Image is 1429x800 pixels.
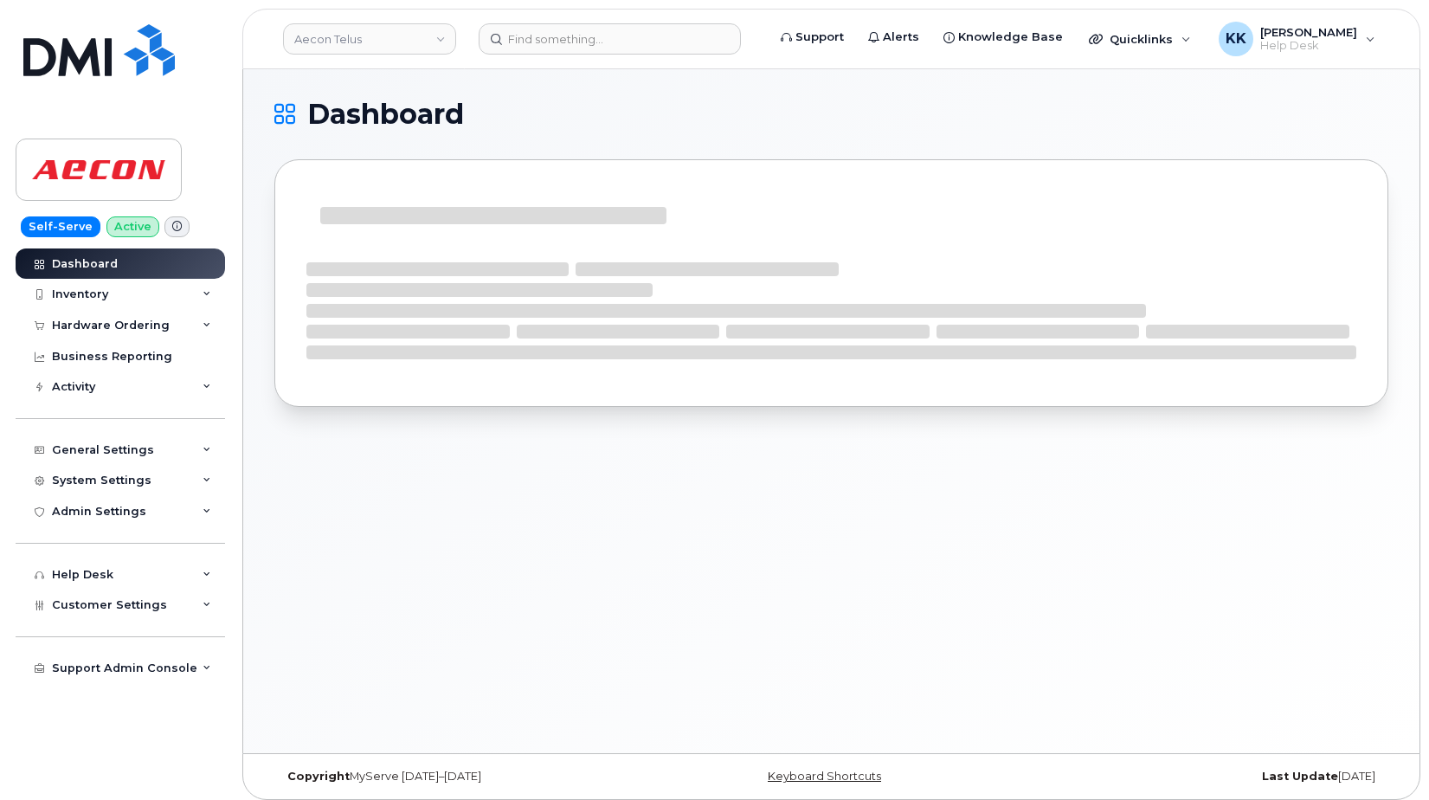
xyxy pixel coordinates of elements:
strong: Copyright [287,770,350,783]
strong: Last Update [1262,770,1338,783]
div: MyServe [DATE]–[DATE] [274,770,646,784]
div: [DATE] [1017,770,1388,784]
a: Keyboard Shortcuts [768,770,881,783]
span: Dashboard [307,101,464,127]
